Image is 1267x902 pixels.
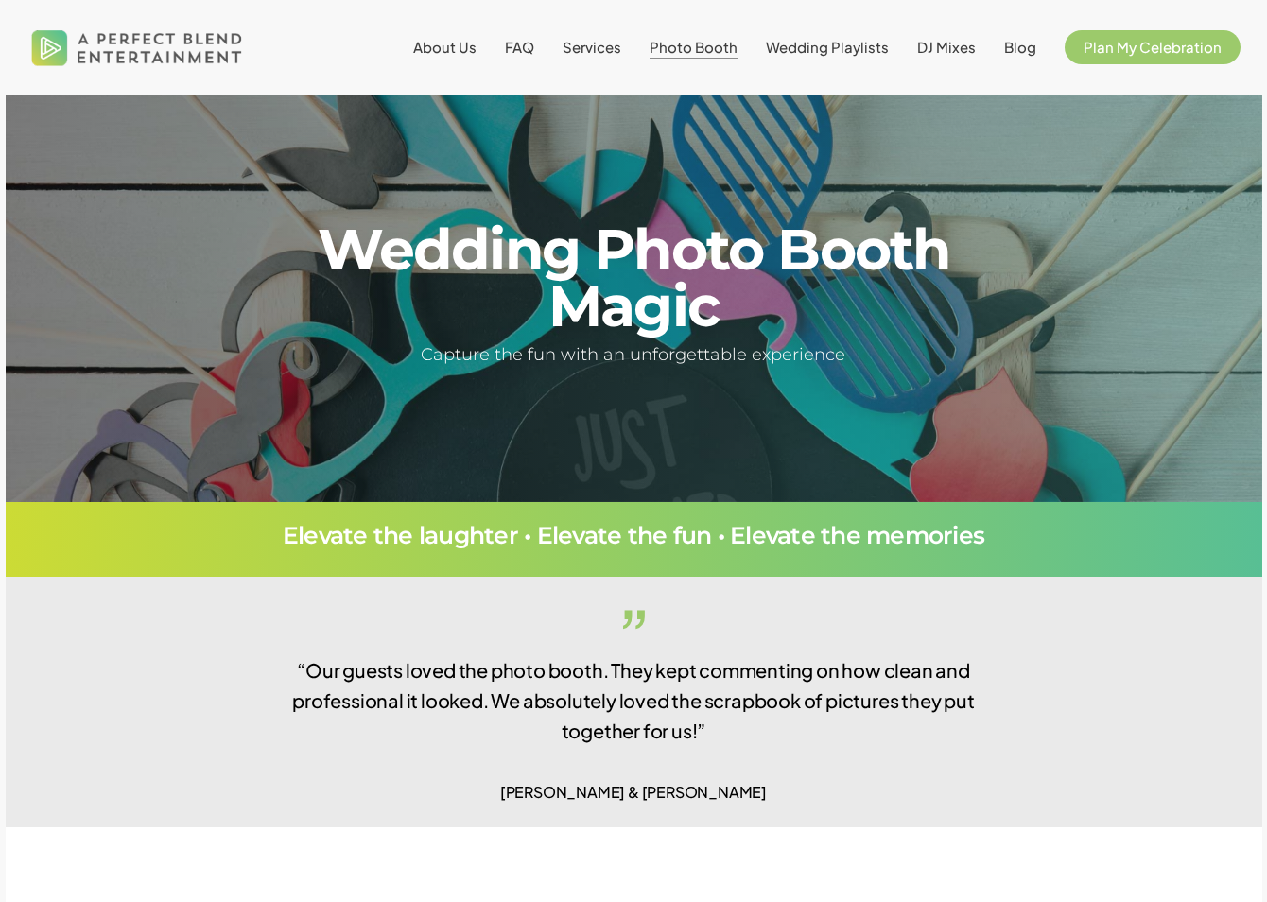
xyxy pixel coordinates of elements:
[650,40,738,55] a: Photo Booth
[413,38,477,56] span: About Us
[500,782,767,803] span: [PERSON_NAME] & [PERSON_NAME]
[563,38,621,56] span: Services
[257,341,1011,369] h5: Capture the fun with an unforgettable experience
[413,40,477,55] a: About Us
[279,598,988,774] p: “Our guests loved the photo booth. They kept commenting on how clean and professional it looked. ...
[1004,40,1036,55] a: Blog
[917,40,976,55] a: DJ Mixes
[257,221,1011,335] h1: Wedding Photo Booth Magic
[505,40,534,55] a: FAQ
[1004,38,1036,56] span: Blog
[1065,40,1241,55] a: Plan My Celebration
[505,38,534,56] span: FAQ
[26,13,248,81] img: A Perfect Blend Entertainment
[57,524,1210,547] h3: Elevate the laughter • Elevate the fun • Elevate the memories
[563,40,621,55] a: Services
[917,38,976,56] span: DJ Mixes
[1084,38,1222,56] span: Plan My Celebration
[279,598,988,674] span: ”
[650,38,738,56] span: Photo Booth
[766,40,889,55] a: Wedding Playlists
[766,38,889,56] span: Wedding Playlists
